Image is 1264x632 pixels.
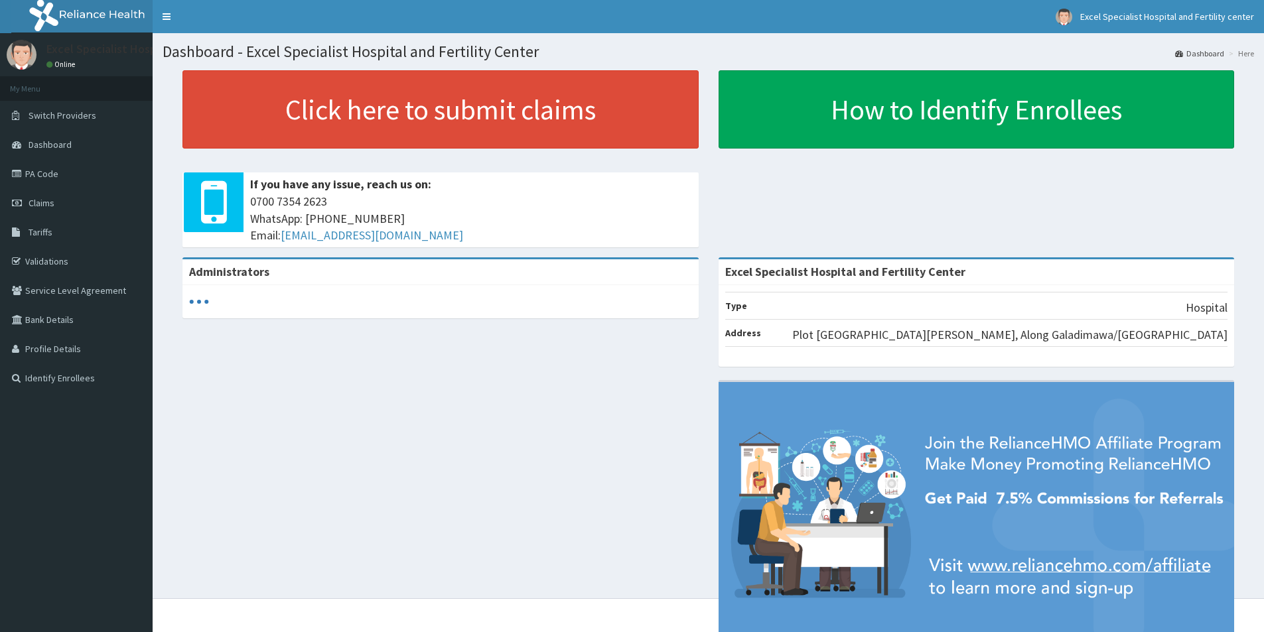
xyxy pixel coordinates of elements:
a: Dashboard [1175,48,1224,59]
span: Dashboard [29,139,72,151]
a: Click here to submit claims [182,70,699,149]
p: Excel Specialist Hospital and Fertility center [46,43,278,55]
b: Type [725,300,747,312]
span: Excel Specialist Hospital and Fertility center [1080,11,1254,23]
p: Hospital [1186,299,1228,316]
strong: Excel Specialist Hospital and Fertility Center [725,264,965,279]
span: 0700 7354 2623 WhatsApp: [PHONE_NUMBER] Email: [250,193,692,244]
li: Here [1226,48,1254,59]
b: If you have any issue, reach us on: [250,176,431,192]
a: [EMAIL_ADDRESS][DOMAIN_NAME] [281,227,463,243]
svg: audio-loading [189,292,209,312]
img: User Image [7,40,36,70]
img: User Image [1056,9,1072,25]
span: Claims [29,197,54,209]
p: Plot [GEOGRAPHIC_DATA][PERSON_NAME], Along Galadimawa/[GEOGRAPHIC_DATA] [792,326,1228,344]
b: Address [725,327,761,339]
b: Administrators [189,264,269,279]
span: Switch Providers [29,109,96,121]
span: Tariffs [29,226,52,238]
a: Online [46,60,78,69]
a: How to Identify Enrollees [719,70,1235,149]
h1: Dashboard - Excel Specialist Hospital and Fertility Center [163,43,1254,60]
